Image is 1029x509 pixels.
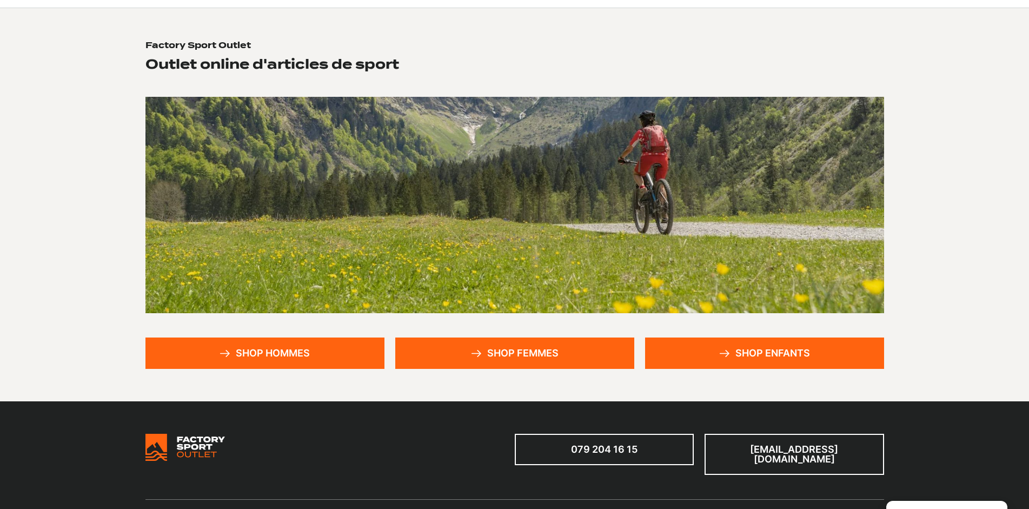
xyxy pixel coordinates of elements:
a: 079 204 16 15 [515,434,694,465]
h1: Factory Sport Outlet [145,41,251,51]
a: [EMAIL_ADDRESS][DOMAIN_NAME] [705,434,884,475]
h2: Outlet online d'articles de sport [145,56,399,72]
img: Bricks Woocommerce Starter [145,434,225,461]
a: Shop enfants [645,338,884,369]
a: Shop hommes [145,338,384,369]
a: Shop femmes [395,338,634,369]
